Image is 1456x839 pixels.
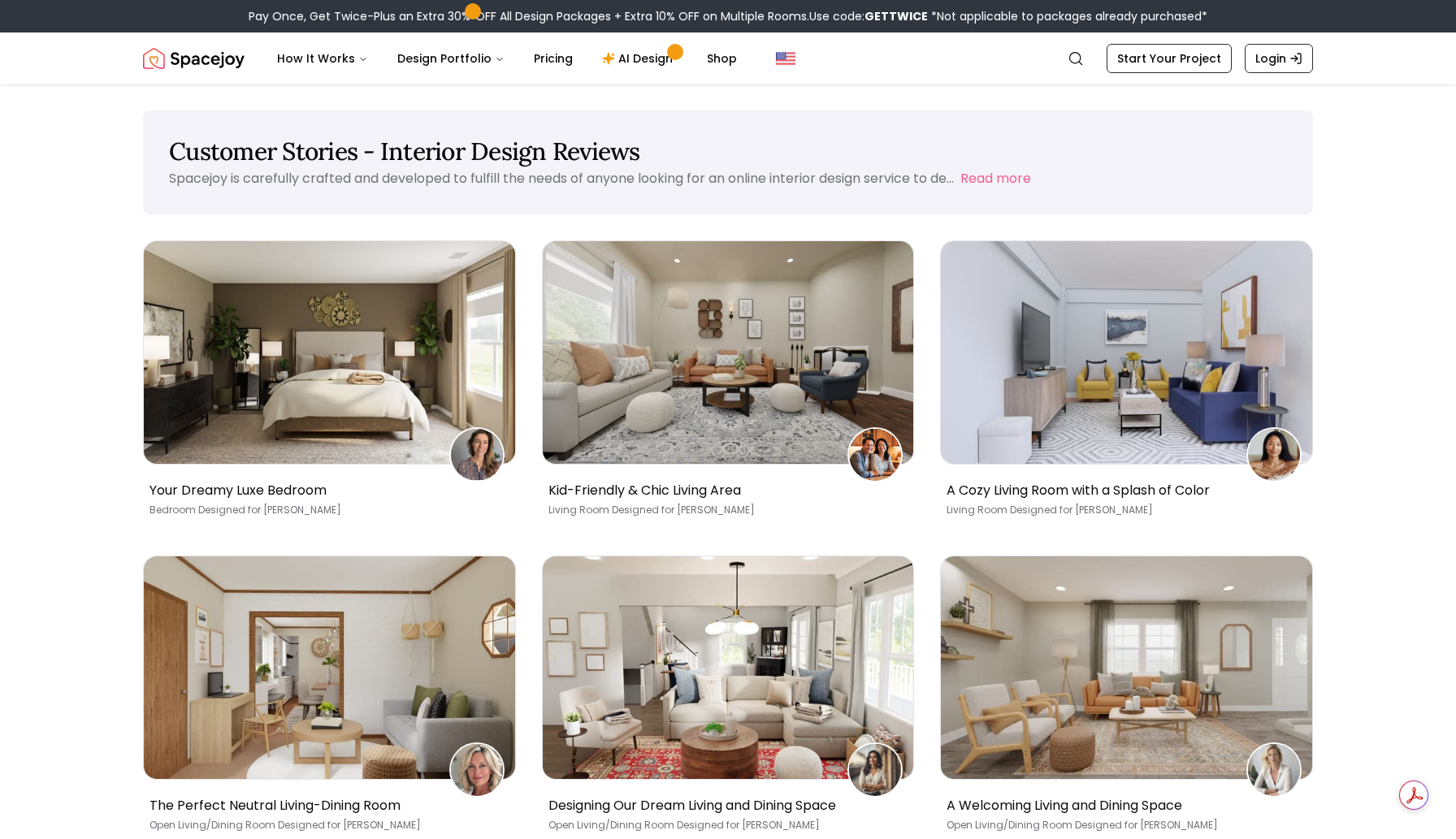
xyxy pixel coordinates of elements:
[940,240,1313,530] a: A Cozy Living Room with a Splash of ColorRASHEEDAH JONESA Cozy Living Room with a Splash of Color...
[169,169,954,188] p: Spacejoy is carefully crafted and developed to fulfill the needs of anyone looking for an online ...
[947,504,1300,517] p: Living Room [PERSON_NAME]
[521,42,586,75] a: Pricing
[198,503,261,517] span: Designed for
[542,240,915,530] a: Kid-Friendly & Chic Living AreaTheresa ViglizzoKid-Friendly & Chic Living AreaLiving Room Designe...
[589,42,691,75] a: AI Design
[694,42,750,75] a: Shop
[548,819,902,832] p: Open Living/Dining Room [PERSON_NAME]
[776,49,795,68] img: United States
[264,42,381,75] button: How It Works
[143,42,245,75] a: Spacejoy
[864,8,928,24] b: GETTWICE
[677,818,739,832] span: Designed for
[947,481,1300,500] p: A Cozy Living Room with a Splash of Color
[548,504,902,517] p: Living Room [PERSON_NAME]
[809,8,928,24] span: Use code:
[149,819,503,832] p: Open Living/Dining Room [PERSON_NAME]
[278,818,340,832] span: Designed for
[960,169,1031,188] button: Read more
[143,42,245,75] img: Spacejoy Logo
[947,796,1300,815] p: A Welcoming Living and Dining Space
[149,504,503,517] p: Bedroom [PERSON_NAME]
[849,744,901,796] img: Shruti Sonni
[264,42,750,75] nav: Main
[947,819,1300,832] p: Open Living/Dining Room [PERSON_NAME]
[849,429,901,481] img: Theresa Viglizzo
[249,8,1207,24] div: Pay Once, Get Twice-Plus an Extra 30% OFF All Design Packages + Extra 10% OFF on Multiple Rooms.
[928,8,1207,24] span: *Not applicable to packages already purchased*
[1075,818,1137,832] span: Designed for
[143,240,516,530] a: Your Dreamy Luxe BedroomCharlene SimmonsYour Dreamy Luxe BedroomBedroom Designed for [PERSON_NAME]
[548,481,902,500] p: Kid-Friendly & Chic Living Area
[1245,44,1313,73] a: Login
[1010,503,1072,517] span: Designed for
[612,503,674,517] span: Designed for
[149,481,503,500] p: Your Dreamy Luxe Bedroom
[143,32,1313,84] nav: Global
[548,796,902,815] p: Designing Our Dream Living and Dining Space
[149,796,503,815] p: The Perfect Neutral Living-Dining Room
[451,744,503,796] img: AMBER GORZYNSKI
[1248,429,1300,481] img: RASHEEDAH JONES
[1248,744,1300,796] img: Grace Ellenberg
[169,136,1287,166] h1: Customer Stories - Interior Design Reviews
[451,429,503,481] img: Charlene Simmons
[1107,44,1232,73] a: Start Your Project
[384,42,518,75] button: Design Portfolio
